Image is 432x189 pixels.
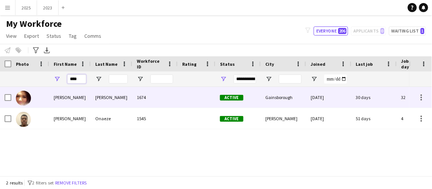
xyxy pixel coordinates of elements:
[16,61,29,67] span: Photo
[389,26,426,36] button: Waiting list1
[220,116,243,122] span: Active
[46,33,61,39] span: Status
[351,87,397,108] div: 30 days
[16,91,31,106] img: Emma Hunt
[338,28,347,34] span: 206
[91,87,132,108] div: [PERSON_NAME]
[220,61,235,67] span: Status
[279,74,302,84] input: City Filter Input
[265,76,272,82] button: Open Filter Menu
[31,46,40,55] app-action-btn: Advanced filters
[54,61,77,67] span: First Name
[42,46,51,55] app-action-btn: Export XLSX
[91,108,132,129] div: Onaeze
[137,58,164,70] span: Workforce ID
[67,74,86,84] input: First Name Filter Input
[261,108,306,129] div: [PERSON_NAME]
[84,33,101,39] span: Comms
[81,31,104,41] a: Comms
[66,31,80,41] a: Tag
[351,108,397,129] div: 51 days
[306,108,351,129] div: [DATE]
[324,74,347,84] input: Joined Filter Input
[220,95,243,101] span: Active
[182,61,197,67] span: Rating
[32,180,54,186] span: 2 filters set
[54,76,60,82] button: Open Filter Menu
[311,61,325,67] span: Joined
[69,33,77,39] span: Tag
[261,87,306,108] div: Gainsborough
[137,76,144,82] button: Open Filter Menu
[132,87,178,108] div: 1674
[314,26,348,36] button: Everyone206
[3,31,20,41] a: View
[109,74,128,84] input: Last Name Filter Input
[95,76,102,82] button: Open Filter Menu
[132,108,178,129] div: 1545
[43,31,64,41] a: Status
[15,0,37,15] button: 2025
[220,76,227,82] button: Open Filter Menu
[311,76,317,82] button: Open Filter Menu
[150,74,173,84] input: Workforce ID Filter Input
[49,108,91,129] div: [PERSON_NAME]
[37,0,59,15] button: 2023
[6,18,62,29] span: My Workforce
[6,33,17,39] span: View
[54,179,88,187] button: Remove filters
[21,31,42,41] a: Export
[24,33,39,39] span: Export
[421,28,424,34] span: 1
[16,112,31,127] img: Emmanuel Onaeze
[265,61,274,67] span: City
[306,87,351,108] div: [DATE]
[49,87,91,108] div: [PERSON_NAME]
[95,61,118,67] span: Last Name
[356,61,373,67] span: Last job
